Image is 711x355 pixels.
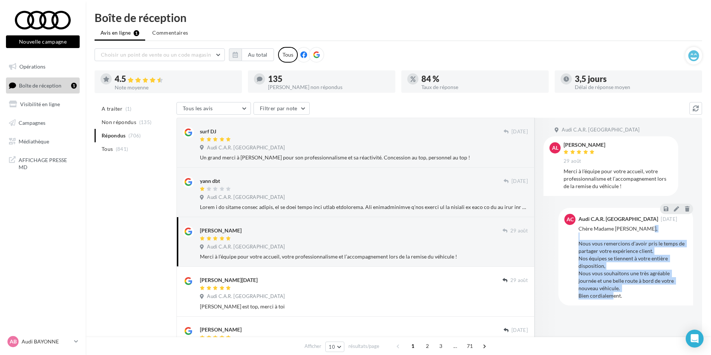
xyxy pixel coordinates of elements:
span: Audi C.A.R. [GEOGRAPHIC_DATA] [562,127,640,133]
span: Tous les avis [183,105,213,111]
span: 29 août [510,228,528,234]
div: [PERSON_NAME] [200,227,242,234]
span: Afficher [305,343,321,350]
div: Taux de réponse [421,85,543,90]
span: 2 [421,340,433,352]
span: 10 [329,344,335,350]
div: 3,5 jours [575,75,696,83]
div: Boîte de réception [95,12,702,23]
div: Un grand merci à [PERSON_NAME] pour son professionnalisme et sa réactivité. Concession au top, pe... [200,154,528,161]
span: [DATE] [661,217,677,222]
span: 3 [435,340,447,352]
span: 71 [464,340,476,352]
a: Boîte de réception1 [4,77,81,93]
span: Médiathèque [19,138,49,144]
button: 10 [325,342,344,352]
div: Audi C.A.R. [GEOGRAPHIC_DATA] [578,216,658,222]
button: Au total [242,48,274,61]
span: AB [10,338,17,345]
span: résultats/page [348,343,379,350]
div: Merci à l’équipe pour votre accueil, votre professionnalisme et l’accompagnement lors de la remis... [200,253,528,260]
a: Visibilité en ligne [4,96,81,112]
button: Choisir un point de vente ou un code magasin [95,48,225,61]
div: Merci à l’équipe pour votre accueil, votre professionnalisme et l’accompagnement lors de la remis... [564,168,672,190]
div: Délai de réponse moyen [575,85,696,90]
span: Commentaires [152,29,188,37]
div: 135 [268,75,389,83]
a: Médiathèque [4,134,81,149]
div: [PERSON_NAME] est top, merci à toi [200,303,528,310]
span: AL [552,144,558,152]
a: AB Audi BAYONNE [6,335,80,349]
div: [PERSON_NAME] [564,142,605,148]
span: Non répondus [102,118,136,126]
button: Tous les avis [176,102,251,115]
div: Lorem i do sitame consec adipis, el se doei tempo inci utlab etdolorema. Ali enimadminimve q'nos ... [200,203,528,211]
div: Open Intercom Messenger [686,330,704,348]
a: Opérations [4,59,81,75]
div: Note moyenne [115,85,236,90]
span: Choisir un point de vente ou un code magasin [101,51,211,58]
span: Audi C.A.R. [GEOGRAPHIC_DATA] [207,293,285,300]
button: Au total [229,48,274,61]
button: Filtrer par note [254,102,310,115]
span: Audi C.A.R. [GEOGRAPHIC_DATA] [207,244,285,250]
div: 4.5 [115,75,236,83]
div: Chère Madame [PERSON_NAME], Nous vous remercions d'avoir pris le temps de partager votre expérien... [578,225,687,299]
a: AFFICHAGE PRESSE MD [4,152,81,174]
span: ... [449,340,461,352]
span: AC [567,216,574,223]
span: 29 août [564,158,581,165]
span: Tous [102,145,113,153]
div: yann dbt [200,177,220,185]
div: surf DJ [200,128,216,135]
span: 29 août [510,277,528,284]
span: (1) [125,106,132,112]
span: [DATE] [511,178,528,185]
div: [PERSON_NAME] [200,326,242,333]
span: (841) [116,146,128,152]
span: (135) [139,119,152,125]
span: Opérations [19,63,45,70]
span: Audi C.A.R. [GEOGRAPHIC_DATA] [207,194,285,201]
a: Campagnes [4,115,81,131]
div: 1 [71,83,77,89]
span: Audi C.A.R. [GEOGRAPHIC_DATA] [207,145,285,151]
button: Nouvelle campagne [6,35,80,48]
span: [DATE] [511,129,528,135]
div: Tous [278,47,298,63]
p: Audi BAYONNE [22,338,71,345]
span: AFFICHAGE PRESSE MD [19,155,77,171]
span: 1 [407,340,419,352]
div: [PERSON_NAME] non répondus [268,85,389,90]
div: [PERSON_NAME][DATE] [200,276,258,284]
span: A traiter [102,105,122,112]
span: Campagnes [19,120,45,126]
span: Boîte de réception [19,82,61,88]
div: 84 % [421,75,543,83]
span: Visibilité en ligne [20,101,60,107]
span: [DATE] [511,327,528,334]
